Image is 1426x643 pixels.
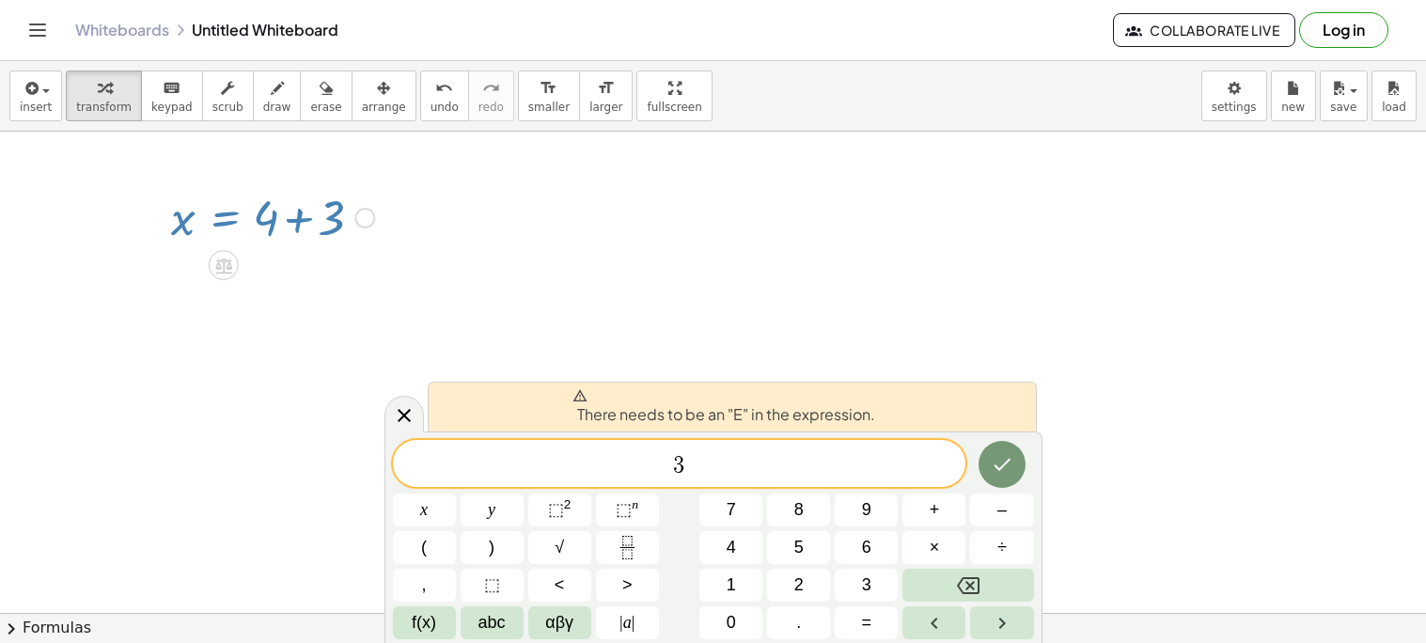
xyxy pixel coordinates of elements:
[622,572,633,598] span: >
[596,494,659,526] button: Superscript
[420,497,428,523] span: x
[253,71,302,121] button: draw
[528,606,591,639] button: Greek alphabet
[835,569,898,602] button: 3
[699,606,762,639] button: 0
[1330,101,1356,114] span: save
[1201,71,1267,121] button: settings
[647,101,701,114] span: fullscreen
[545,610,573,635] span: αβγ
[862,497,871,523] span: 9
[461,494,524,526] button: y
[564,497,572,511] sup: 2
[1281,101,1305,114] span: new
[263,101,291,114] span: draw
[699,531,762,564] button: 4
[461,606,524,639] button: Alphabet
[1320,71,1368,121] button: save
[970,531,1033,564] button: Divide
[862,572,871,598] span: 3
[310,101,341,114] span: erase
[619,613,623,632] span: |
[548,500,564,519] span: ⬚
[528,569,591,602] button: Less than
[461,569,524,602] button: Placeholder
[979,441,1026,488] button: Done
[435,77,453,100] i: undo
[902,531,965,564] button: Times
[23,15,53,45] button: Toggle navigation
[970,494,1033,526] button: Minus
[393,531,456,564] button: (
[300,71,352,121] button: erase
[767,494,830,526] button: 8
[1299,12,1388,48] button: Log in
[699,494,762,526] button: 7
[796,610,801,635] span: .
[528,531,591,564] button: Square root
[422,572,427,598] span: ,
[393,494,456,526] button: x
[835,494,898,526] button: 9
[461,531,524,564] button: )
[727,610,736,635] span: 0
[528,494,591,526] button: Squared
[597,77,615,100] i: format_size
[727,497,736,523] span: 7
[632,497,638,511] sup: n
[727,572,736,598] span: 1
[489,535,494,560] span: )
[420,71,469,121] button: undoundo
[862,535,871,560] span: 6
[619,610,635,635] span: a
[555,572,565,598] span: <
[902,606,965,639] button: Left arrow
[596,569,659,602] button: Greater than
[930,535,940,560] span: ×
[632,613,635,632] span: |
[997,497,1007,523] span: –
[528,101,570,114] span: smaller
[1129,22,1279,39] span: Collaborate Live
[555,535,564,560] span: √
[673,454,684,477] span: 3
[412,610,436,635] span: f(x)
[540,77,557,100] i: format_size
[212,101,243,114] span: scrub
[699,569,762,602] button: 1
[572,388,875,426] span: There needs to be an "E" in the expression.
[421,535,427,560] span: (
[596,531,659,564] button: Fraction
[930,497,940,523] span: +
[862,610,872,635] span: =
[20,101,52,114] span: insert
[1113,13,1295,47] button: Collaborate Live
[589,101,622,114] span: larger
[76,101,132,114] span: transform
[579,71,633,121] button: format_sizelarger
[393,569,456,602] button: ,
[835,531,898,564] button: 6
[794,497,804,523] span: 8
[835,606,898,639] button: Equals
[482,77,500,100] i: redo
[997,535,1007,560] span: ÷
[151,101,193,114] span: keypad
[209,250,239,280] div: Apply the same math to both sides of the equation
[1382,101,1406,114] span: load
[767,606,830,639] button: .
[66,71,142,121] button: transform
[488,497,495,523] span: y
[352,71,416,121] button: arrange
[902,569,1033,602] button: Backspace
[596,606,659,639] button: Absolute value
[75,21,169,39] a: Whiteboards
[794,572,804,598] span: 2
[1271,71,1316,121] button: new
[141,71,203,121] button: keyboardkeypad
[794,535,804,560] span: 5
[616,500,632,519] span: ⬚
[202,71,254,121] button: scrub
[1371,71,1417,121] button: load
[163,77,180,100] i: keyboard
